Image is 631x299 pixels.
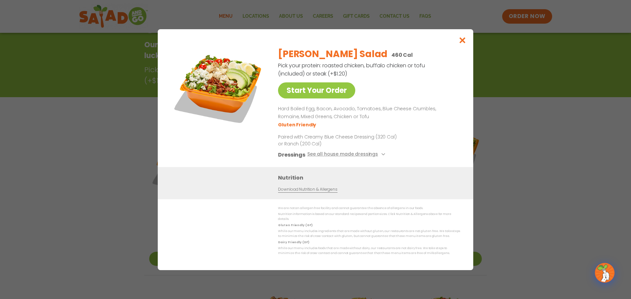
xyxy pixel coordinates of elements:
[278,186,337,192] a: Download Nutrition & Allergens
[278,133,400,147] p: Paired with Creamy Blue Cheese Dressing (320 Cal) or Ranch (200 Cal)
[278,82,355,98] a: Start Your Order
[452,29,473,51] button: Close modal
[278,229,460,239] p: While our menu includes ingredients that are made without gluten, our restaurants are not gluten ...
[278,223,312,227] strong: Gluten Friendly (GF)
[278,173,463,182] h3: Nutrition
[278,206,460,211] p: We are not an allergen free facility and cannot guarantee the absence of allergens in our foods.
[307,150,387,159] button: See all house made dressings
[596,264,614,282] img: wpChatIcon
[278,212,460,222] p: Nutrition information is based on our standard recipes and portion sizes. Click Nutrition & Aller...
[278,47,387,61] h2: [PERSON_NAME] Salad
[278,61,426,78] p: Pick your protein: roasted chicken, buffalo chicken or tofu (included) or steak (+$1.20)
[278,246,460,256] p: While our menu includes foods that are made without dairy, our restaurants are not dairy free. We...
[173,42,265,134] img: Featured product photo for Cobb Salad
[278,150,305,159] h3: Dressings
[278,240,309,244] strong: Dairy Friendly (DF)
[278,105,457,121] p: Hard Boiled Egg, Bacon, Avocado, Tomatoes, Blue Cheese Crumbles, Romaine, Mixed Greens, Chicken o...
[391,51,413,59] p: 460 Cal
[278,121,317,128] li: Gluten Friendly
